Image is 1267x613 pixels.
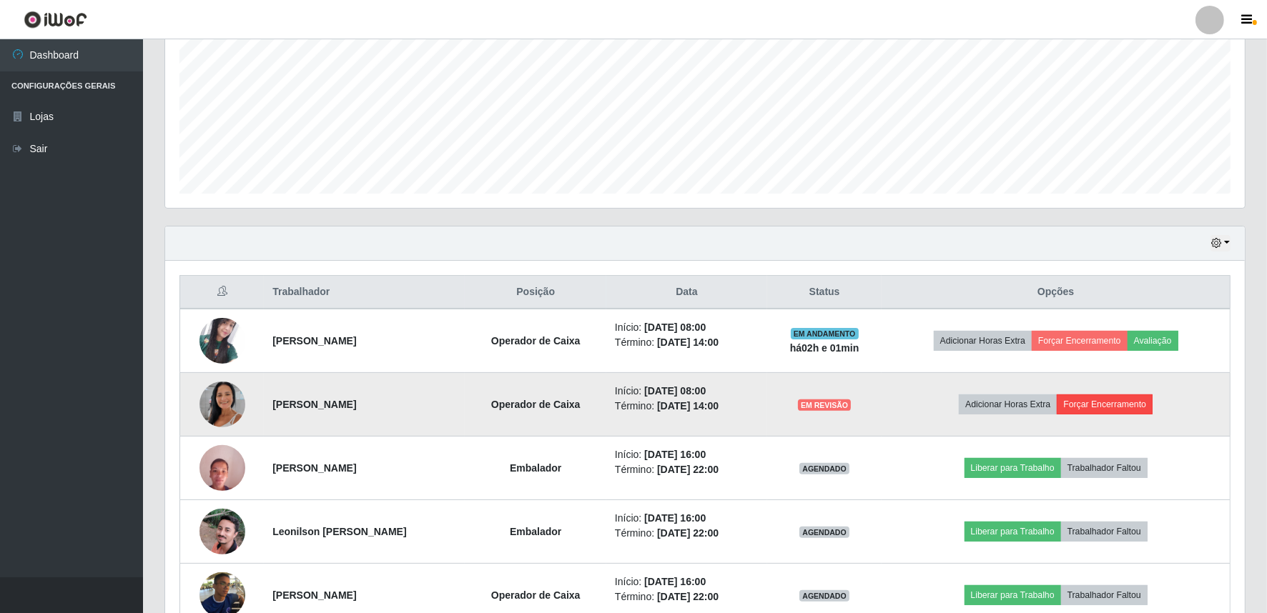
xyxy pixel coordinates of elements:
[1061,458,1148,478] button: Trabalhador Faltou
[798,399,851,411] span: EM REVISÃO
[965,522,1061,542] button: Liberar para Trabalho
[644,512,706,524] time: [DATE] 16:00
[1032,331,1128,351] button: Forçar Encerramento
[24,11,87,29] img: CoreUI Logo
[615,526,759,541] li: Término:
[491,335,581,347] strong: Operador de Caixa
[1061,522,1148,542] button: Trabalhador Faltou
[644,322,706,333] time: [DATE] 08:00
[1057,394,1153,414] button: Forçar Encerramento
[199,486,245,577] img: 1749039440131.jpeg
[491,399,581,410] strong: Operador de Caixa
[510,526,561,537] strong: Embalador
[272,526,406,537] strong: Leonilson [PERSON_NAME]
[272,399,356,410] strong: [PERSON_NAME]
[199,318,245,363] img: 1744639547908.jpeg
[615,589,759,604] li: Término:
[882,276,1230,309] th: Opções
[965,585,1061,605] button: Liberar para Trabalho
[272,335,356,347] strong: [PERSON_NAME]
[199,364,245,445] img: 1743778813300.jpeg
[799,527,849,538] span: AGENDADO
[264,276,465,309] th: Trabalhador
[799,463,849,474] span: AGENDADO
[644,576,706,587] time: [DATE] 16:00
[272,462,356,474] strong: [PERSON_NAME]
[1061,585,1148,605] button: Trabalhador Faltou
[799,590,849,602] span: AGENDADO
[657,591,719,602] time: [DATE] 22:00
[791,328,859,339] span: EM ANDAMENTO
[615,447,759,462] li: Início:
[615,511,759,526] li: Início:
[965,458,1061,478] button: Liberar para Trabalho
[615,384,759,399] li: Início:
[1128,331,1178,351] button: Avaliação
[657,400,719,412] time: [DATE] 14:00
[199,437,245,498] img: 1748286329941.jpeg
[615,462,759,477] li: Término:
[491,589,581,601] strong: Operador de Caixa
[615,320,759,335] li: Início:
[510,462,561,474] strong: Embalador
[272,589,356,601] strong: [PERSON_NAME]
[465,276,606,309] th: Posição
[959,394,1057,414] button: Adicionar Horas Extra
[657,337,719,348] time: [DATE] 14:00
[644,449,706,460] time: [DATE] 16:00
[767,276,882,309] th: Status
[606,276,767,309] th: Data
[615,574,759,589] li: Início:
[615,335,759,350] li: Término:
[934,331,1032,351] button: Adicionar Horas Extra
[790,342,859,354] strong: há 02 h e 01 min
[657,464,719,475] time: [DATE] 22:00
[615,399,759,414] li: Término:
[644,385,706,397] time: [DATE] 08:00
[657,527,719,539] time: [DATE] 22:00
